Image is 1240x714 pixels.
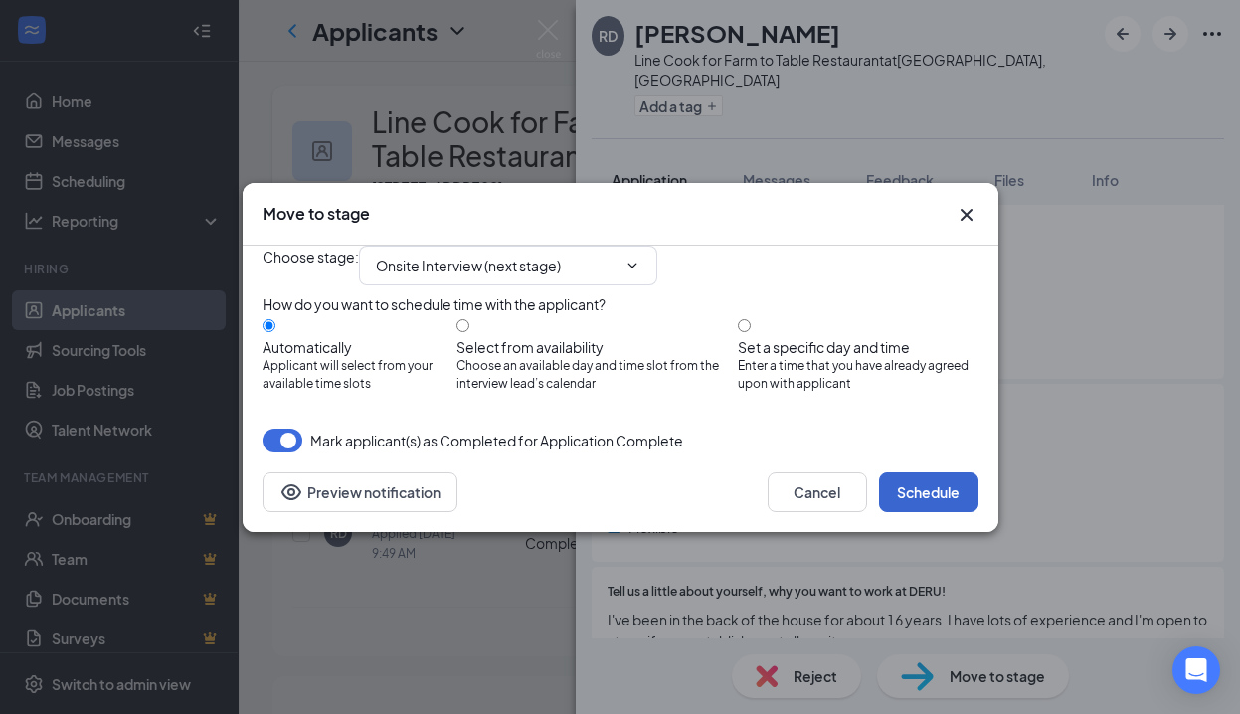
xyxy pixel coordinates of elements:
span: Mark applicant(s) as Completed for Application Complete [310,429,683,452]
svg: Cross [955,203,978,227]
button: Schedule [879,472,978,512]
h3: Move to stage [263,203,370,225]
span: Choose stage : [263,246,359,285]
span: Enter a time that you have already agreed upon with applicant [738,357,978,395]
div: Select from availability [456,337,737,357]
div: How do you want to schedule time with the applicant? [263,293,978,315]
svg: ChevronDown [624,258,640,273]
button: Cancel [768,472,867,512]
div: Open Intercom Messenger [1172,646,1220,694]
div: Automatically [263,337,457,357]
button: Close [955,203,978,227]
span: Choose an available day and time slot from the interview lead’s calendar [456,357,737,395]
svg: Eye [279,480,303,504]
div: Set a specific day and time [738,337,978,357]
button: Preview notificationEye [263,472,457,512]
span: Applicant will select from your available time slots [263,357,457,395]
